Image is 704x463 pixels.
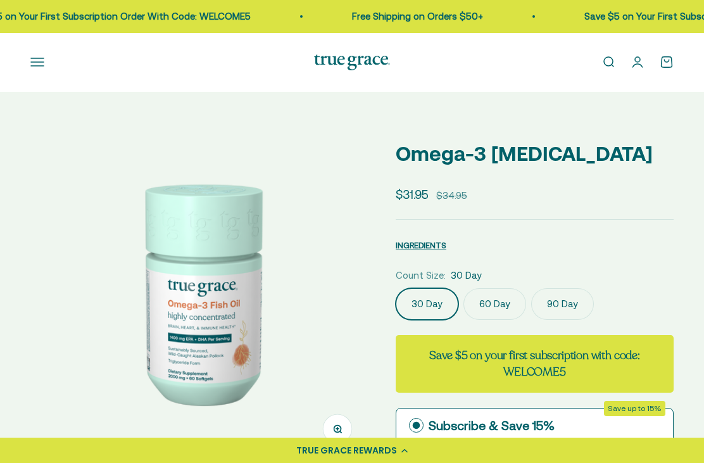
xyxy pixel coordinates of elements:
img: Omega-3 Fish Oil for Brain, Heart, and Immune Health* Sustainably sourced, wild-caught Alaskan fi... [30,122,370,462]
a: Free Shipping on Orders $50+ [343,11,474,22]
span: INGREDIENTS [396,241,446,250]
compare-at-price: $34.95 [436,188,467,203]
span: 30 Day [451,268,482,283]
p: Omega-3 [MEDICAL_DATA] [396,137,674,170]
strong: Save $5 on your first subscription with code: WELCOME5 [429,348,640,379]
sale-price: $31.95 [396,185,429,204]
legend: Count Size: [396,268,446,283]
button: INGREDIENTS [396,238,446,253]
div: TRUE GRACE REWARDS [296,444,397,457]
